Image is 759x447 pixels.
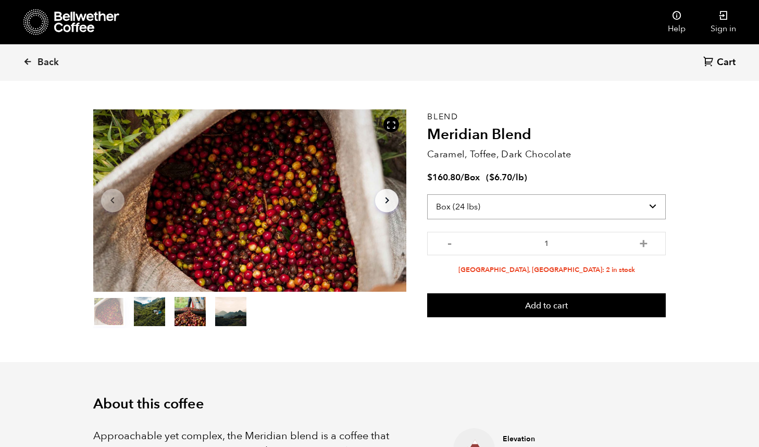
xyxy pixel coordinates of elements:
p: Caramel, Toffee, Dark Chocolate [427,147,666,162]
button: - [443,237,456,247]
span: $ [427,171,432,183]
h4: Elevation [503,434,650,444]
a: Cart [703,56,738,70]
span: $ [489,171,494,183]
span: Back [38,56,59,69]
h2: Meridian Blend [427,126,666,144]
button: + [637,237,650,247]
button: Add to cart [427,293,666,317]
bdi: 160.80 [427,171,461,183]
span: Cart [717,56,736,69]
bdi: 6.70 [489,171,512,183]
span: /lb [512,171,524,183]
span: Box [464,171,480,183]
span: ( ) [486,171,527,183]
span: / [461,171,464,183]
h2: About this coffee [93,396,666,413]
li: [GEOGRAPHIC_DATA], [GEOGRAPHIC_DATA]: 2 in stock [427,265,666,275]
